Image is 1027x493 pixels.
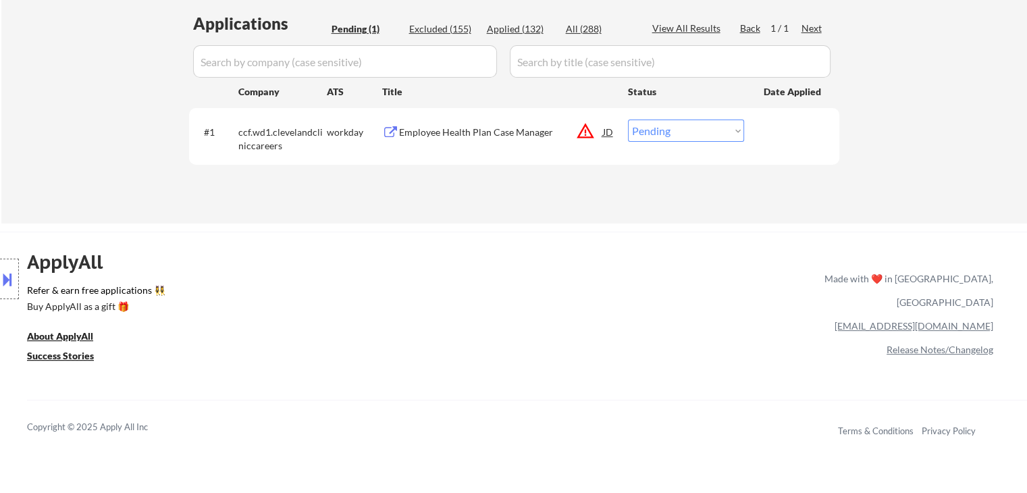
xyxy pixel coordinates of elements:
[801,22,823,35] div: Next
[27,286,542,300] a: Refer & earn free applications 👯‍♀️
[399,126,603,139] div: Employee Health Plan Case Manager
[652,22,725,35] div: View All Results
[764,85,823,99] div: Date Applied
[327,126,382,139] div: workday
[602,120,615,144] div: JD
[238,126,327,152] div: ccf.wd1.clevelandcliniccareers
[409,22,477,36] div: Excluded (155)
[487,22,554,36] div: Applied (132)
[566,22,633,36] div: All (288)
[770,22,801,35] div: 1 / 1
[819,267,993,314] div: Made with ❤️ in [GEOGRAPHIC_DATA], [GEOGRAPHIC_DATA]
[835,320,993,332] a: [EMAIL_ADDRESS][DOMAIN_NAME]
[382,85,615,99] div: Title
[740,22,762,35] div: Back
[922,425,976,436] a: Privacy Policy
[332,22,399,36] div: Pending (1)
[238,85,327,99] div: Company
[510,45,831,78] input: Search by title (case sensitive)
[327,85,382,99] div: ATS
[193,16,327,32] div: Applications
[193,45,497,78] input: Search by company (case sensitive)
[628,79,744,103] div: Status
[887,344,993,355] a: Release Notes/Changelog
[576,122,595,140] button: warning_amber
[838,425,914,436] a: Terms & Conditions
